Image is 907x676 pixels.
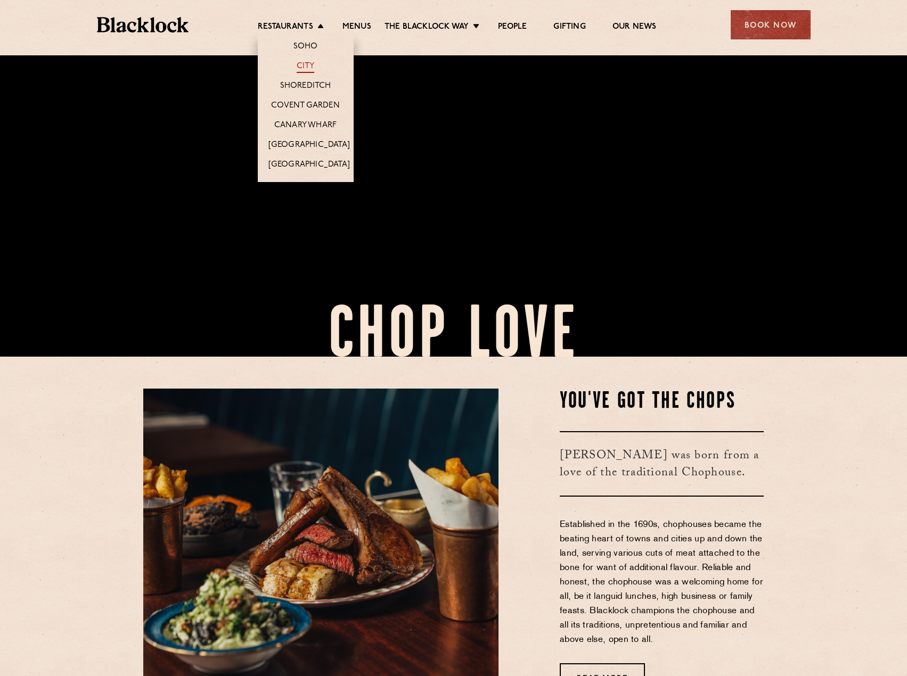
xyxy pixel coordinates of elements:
[498,22,527,34] a: People
[280,81,331,93] a: Shoreditch
[553,22,585,34] a: Gifting
[560,431,764,497] h3: [PERSON_NAME] was born from a love of the traditional Chophouse.
[268,160,350,171] a: [GEOGRAPHIC_DATA]
[560,389,764,415] h2: You've Got The Chops
[258,22,313,34] a: Restaurants
[274,120,337,132] a: Canary Wharf
[612,22,657,34] a: Our News
[297,61,315,73] a: City
[293,42,318,53] a: Soho
[271,101,340,112] a: Covent Garden
[731,10,811,39] div: Book Now
[385,22,469,34] a: The Blacklock Way
[560,518,764,647] p: Established in the 1690s, chophouses became the beating heart of towns and cities up and down the...
[342,22,371,34] a: Menus
[97,17,189,32] img: BL_Textured_Logo-footer-cropped.svg
[268,140,350,152] a: [GEOGRAPHIC_DATA]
